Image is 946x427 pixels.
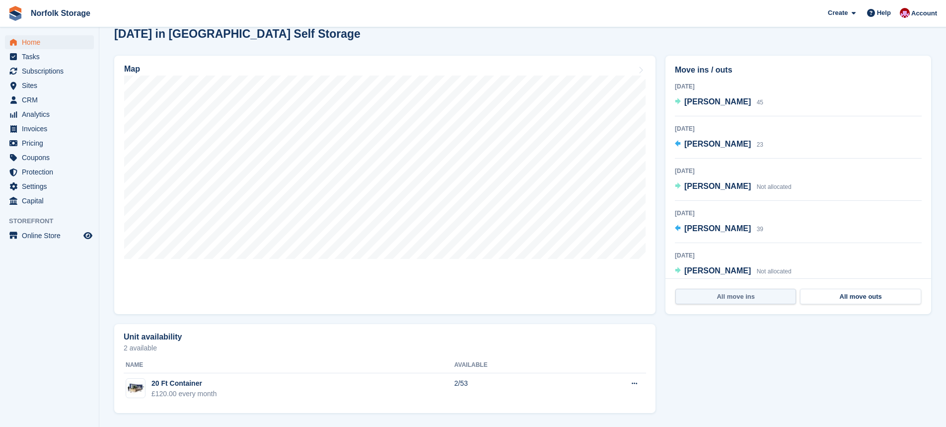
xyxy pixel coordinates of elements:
span: 45 [757,99,763,106]
a: menu [5,107,94,121]
span: Storefront [9,216,99,226]
div: [DATE] [675,124,922,133]
span: [PERSON_NAME] [684,97,751,106]
span: [PERSON_NAME] [684,140,751,148]
span: Account [911,8,937,18]
span: [PERSON_NAME] [684,266,751,275]
a: All move outs [800,289,921,305]
a: menu [5,122,94,136]
div: [DATE] [675,209,922,218]
span: Capital [22,194,81,208]
span: Online Store [22,229,81,243]
p: 2 available [124,344,646,351]
span: 23 [757,141,763,148]
span: Create [828,8,848,18]
div: [DATE] [675,82,922,91]
a: [PERSON_NAME] 23 [675,138,763,151]
a: menu [5,151,94,165]
span: CRM [22,93,81,107]
a: menu [5,136,94,150]
img: 20-ft-container%20(18).jpg [126,381,145,396]
span: [PERSON_NAME] [684,182,751,190]
h2: Move ins / outs [675,64,922,76]
a: [PERSON_NAME] Not allocated [675,265,792,278]
td: 2/53 [454,373,572,405]
span: 39 [757,226,763,233]
div: 20 Ft Container [151,378,217,389]
span: Sites [22,79,81,92]
span: Pricing [22,136,81,150]
a: Map [114,56,655,314]
span: Not allocated [757,183,792,190]
a: menu [5,35,94,49]
a: Norfolk Storage [27,5,94,21]
th: Available [454,357,572,373]
span: Subscriptions [22,64,81,78]
img: Sharon McCrory [900,8,910,18]
span: Settings [22,179,81,193]
th: Name [124,357,454,373]
a: menu [5,79,94,92]
a: Preview store [82,230,94,242]
img: stora-icon-8386f47178a22dfd0bd8f6a31ec36ba5ce8667c1dd55bd0f319d3a0aa187defe.svg [8,6,23,21]
a: menu [5,165,94,179]
a: menu [5,50,94,64]
a: menu [5,194,94,208]
a: All move ins [675,289,796,305]
span: Protection [22,165,81,179]
span: Home [22,35,81,49]
span: Tasks [22,50,81,64]
h2: Map [124,65,140,74]
span: Help [877,8,891,18]
span: Invoices [22,122,81,136]
a: menu [5,64,94,78]
h2: Unit availability [124,333,182,342]
a: menu [5,179,94,193]
span: Not allocated [757,268,792,275]
h2: [DATE] in [GEOGRAPHIC_DATA] Self Storage [114,27,361,41]
a: [PERSON_NAME] 39 [675,223,763,236]
span: Analytics [22,107,81,121]
a: [PERSON_NAME] 45 [675,96,763,109]
a: [PERSON_NAME] Not allocated [675,180,792,193]
span: [PERSON_NAME] [684,224,751,233]
div: [DATE] [675,167,922,175]
span: Coupons [22,151,81,165]
a: menu [5,93,94,107]
div: £120.00 every month [151,389,217,399]
a: menu [5,229,94,243]
div: [DATE] [675,251,922,260]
